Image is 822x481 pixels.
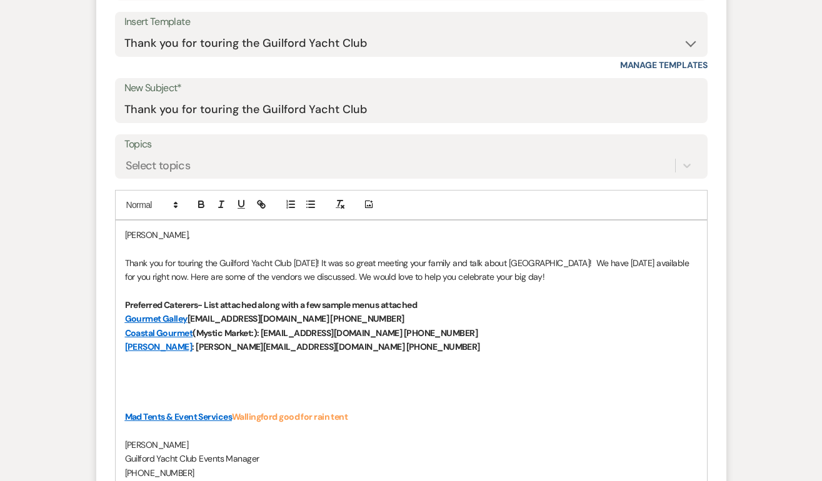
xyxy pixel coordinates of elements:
[125,299,418,310] strong: Preferred Caterers- List attached along with a few sample menus attached
[124,136,698,154] label: Topics
[620,59,708,71] a: Manage Templates
[125,228,698,242] p: [PERSON_NAME],
[188,313,404,324] strong: [EMAIL_ADDRESS][DOMAIN_NAME] [PHONE_NUMBER]
[125,313,188,324] a: Gourmet Galley
[125,438,698,452] p: [PERSON_NAME]
[125,327,193,339] a: Coastal Gourmet
[124,13,698,31] div: Insert Template
[126,157,191,174] div: Select topics
[232,411,348,422] strong: Wallingford good for rain tent
[125,452,698,465] p: Guilford Yacht Club Events Manager
[193,327,478,339] strong: (Mystic Market:): [EMAIL_ADDRESS][DOMAIN_NAME] [PHONE_NUMBER]
[125,256,698,284] p: Thank you for touring the Guilford Yacht Club [DATE]! It was so great meeting your family and tal...
[125,411,232,422] a: Mad Tents & Event Services
[124,79,698,97] label: New Subject*
[125,341,193,352] a: [PERSON_NAME]
[192,341,480,352] strong: : [PERSON_NAME][EMAIL_ADDRESS][DOMAIN_NAME] [PHONE_NUMBER]
[125,466,698,480] p: [PHONE_NUMBER]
